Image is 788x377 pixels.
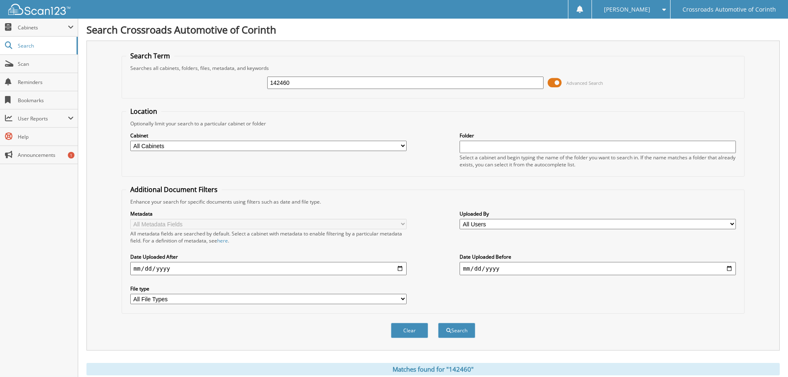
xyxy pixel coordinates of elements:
div: 1 [68,152,74,158]
span: Help [18,133,74,140]
img: scan123-logo-white.svg [8,4,70,15]
span: Scan [18,60,74,67]
legend: Search Term [126,51,174,60]
label: Metadata [130,210,407,217]
span: Crossroads Automotive of Corinth [683,7,776,12]
h1: Search Crossroads Automotive of Corinth [86,23,780,36]
span: Search [18,42,72,49]
span: Bookmarks [18,97,74,104]
label: File type [130,285,407,292]
span: Announcements [18,151,74,158]
div: Enhance your search for specific documents using filters such as date and file type. [126,198,740,205]
span: User Reports [18,115,68,122]
span: [PERSON_NAME] [604,7,650,12]
div: Searches all cabinets, folders, files, metadata, and keywords [126,65,740,72]
div: Matches found for "142460" [86,363,780,375]
button: Clear [391,323,428,338]
legend: Location [126,107,161,116]
legend: Additional Document Filters [126,185,222,194]
div: Select a cabinet and begin typing the name of the folder you want to search in. If the name match... [460,154,736,168]
span: Cabinets [18,24,68,31]
span: Advanced Search [566,80,603,86]
label: Cabinet [130,132,407,139]
span: Reminders [18,79,74,86]
button: Search [438,323,475,338]
input: end [460,262,736,275]
input: start [130,262,407,275]
a: here [217,237,228,244]
label: Date Uploaded Before [460,253,736,260]
div: All metadata fields are searched by default. Select a cabinet with metadata to enable filtering b... [130,230,407,244]
label: Folder [460,132,736,139]
div: Optionally limit your search to a particular cabinet or folder [126,120,740,127]
label: Uploaded By [460,210,736,217]
label: Date Uploaded After [130,253,407,260]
